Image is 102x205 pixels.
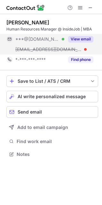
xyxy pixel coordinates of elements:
span: Add to email campaign [17,125,68,130]
span: Notes [17,151,96,157]
button: Add to email campaign [6,122,98,133]
div: [PERSON_NAME] [6,19,49,26]
button: save-profile-one-click [6,75,98,87]
button: Notes [6,150,98,159]
button: Reveal Button [68,36,93,42]
span: Send email [18,109,42,115]
span: ***@[DOMAIN_NAME] [15,36,59,42]
button: Send email [6,106,98,118]
span: [EMAIL_ADDRESS][DOMAIN_NAME] [15,47,82,52]
div: Save to List / ATS / CRM [18,79,87,84]
span: Find work email [17,139,96,144]
button: Find work email [6,137,98,146]
button: AI write personalized message [6,91,98,102]
img: ContactOut v5.3.10 [6,4,45,12]
span: AI write personalized message [18,94,86,99]
button: Reveal Button [68,56,93,63]
div: Human Resources Manager @ InsideJob | MBA [6,26,98,32]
